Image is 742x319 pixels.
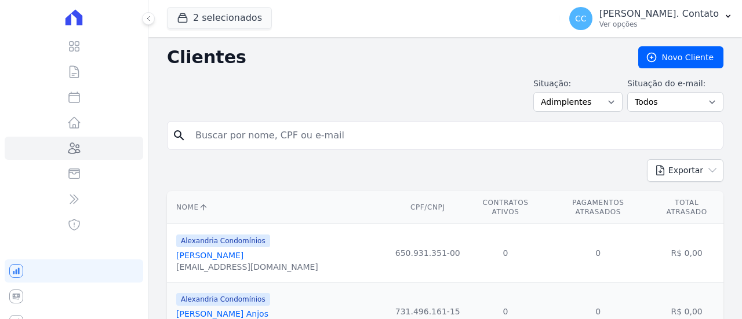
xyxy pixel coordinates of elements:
[638,46,723,68] a: Novo Cliente
[172,129,186,142] i: search
[560,2,742,35] button: CC [PERSON_NAME]. Contato Ver opções
[599,8,719,20] p: [PERSON_NAME]. Contato
[176,261,318,273] div: [EMAIL_ADDRESS][DOMAIN_NAME]
[188,124,718,147] input: Buscar por nome, CPF ou e-mail
[176,251,243,260] a: [PERSON_NAME]
[465,191,547,224] th: Contratos Ativos
[546,191,650,224] th: Pagamentos Atrasados
[176,293,270,306] span: Alexandria Condomínios
[650,191,723,224] th: Total Atrasado
[546,224,650,283] td: 0
[176,309,268,318] a: [PERSON_NAME] Anjos
[391,224,465,283] td: 650.931.351-00
[176,234,270,247] span: Alexandria Condomínios
[167,7,272,29] button: 2 selecionados
[599,20,719,29] p: Ver opções
[391,191,465,224] th: CPF/CNPJ
[650,224,723,283] td: R$ 0,00
[627,78,723,90] label: Situação do e-mail:
[167,191,391,224] th: Nome
[465,224,547,283] td: 0
[167,47,620,68] h2: Clientes
[575,14,587,23] span: CC
[533,78,623,90] label: Situação:
[647,159,723,182] button: Exportar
